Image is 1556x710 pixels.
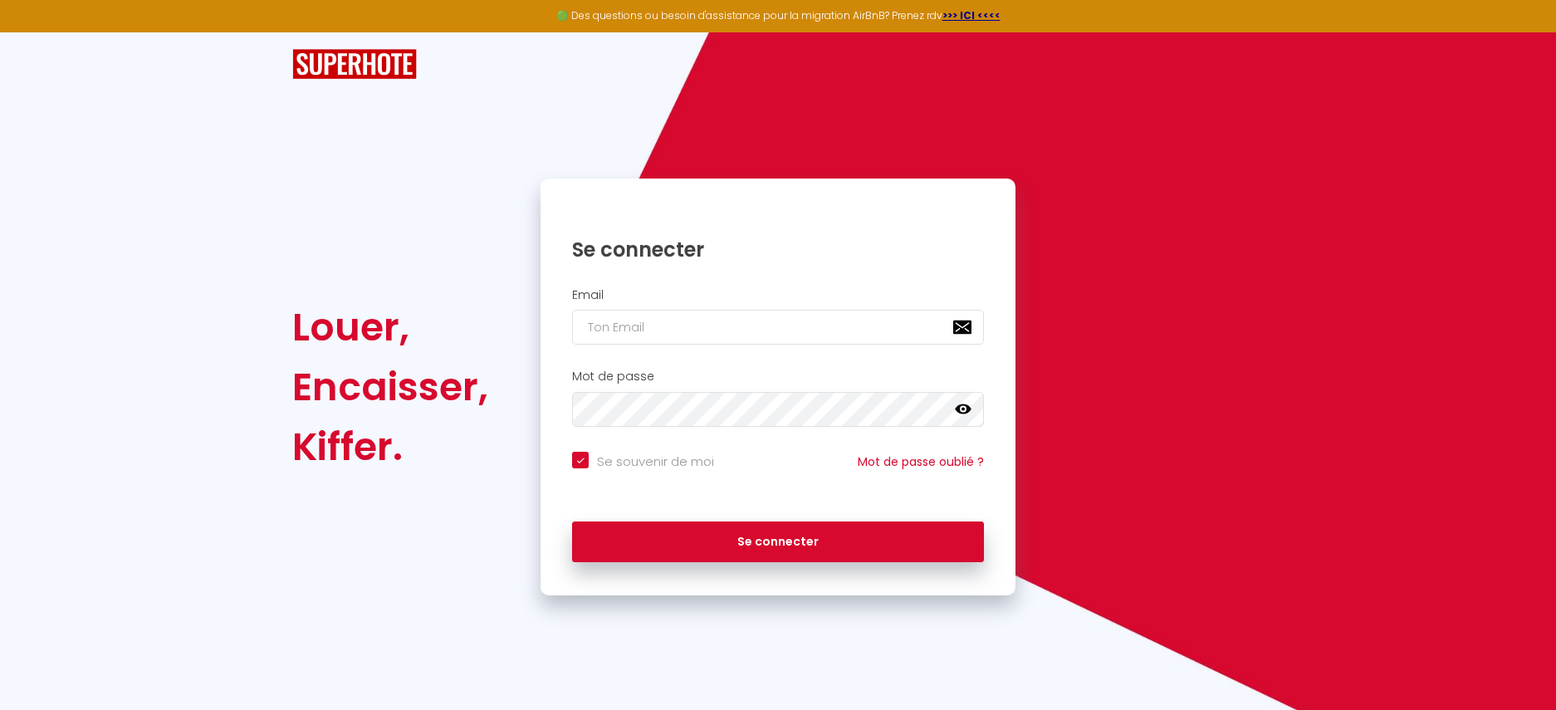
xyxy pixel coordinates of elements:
h2: Email [572,288,984,302]
button: Se connecter [572,521,984,563]
a: Mot de passe oublié ? [858,453,984,470]
div: Louer, [292,297,488,357]
h1: Se connecter [572,237,984,262]
img: SuperHote logo [292,49,417,80]
h2: Mot de passe [572,370,984,384]
div: Kiffer. [292,417,488,477]
a: >>> ICI <<<< [942,8,1001,22]
input: Ton Email [572,310,984,345]
div: Encaisser, [292,357,488,417]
